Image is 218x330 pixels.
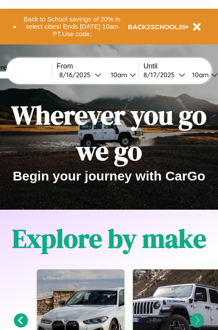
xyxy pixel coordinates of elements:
button: 8/16/2025 [57,70,104,79]
b: BACK2SCHOOL20 [128,23,186,31]
button: Back to School savings of 20% in select cities! Ends [DATE] 10am PT.Use code: [16,13,128,40]
div: 8 / 16 / 2025 [59,71,95,79]
div: 10am [106,71,129,79]
div: 8 / 17 / 2025 [143,71,179,79]
h1: Explore by make [12,221,206,256]
label: From [57,62,139,70]
div: 10am [188,71,211,79]
button: 10am [104,70,139,79]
